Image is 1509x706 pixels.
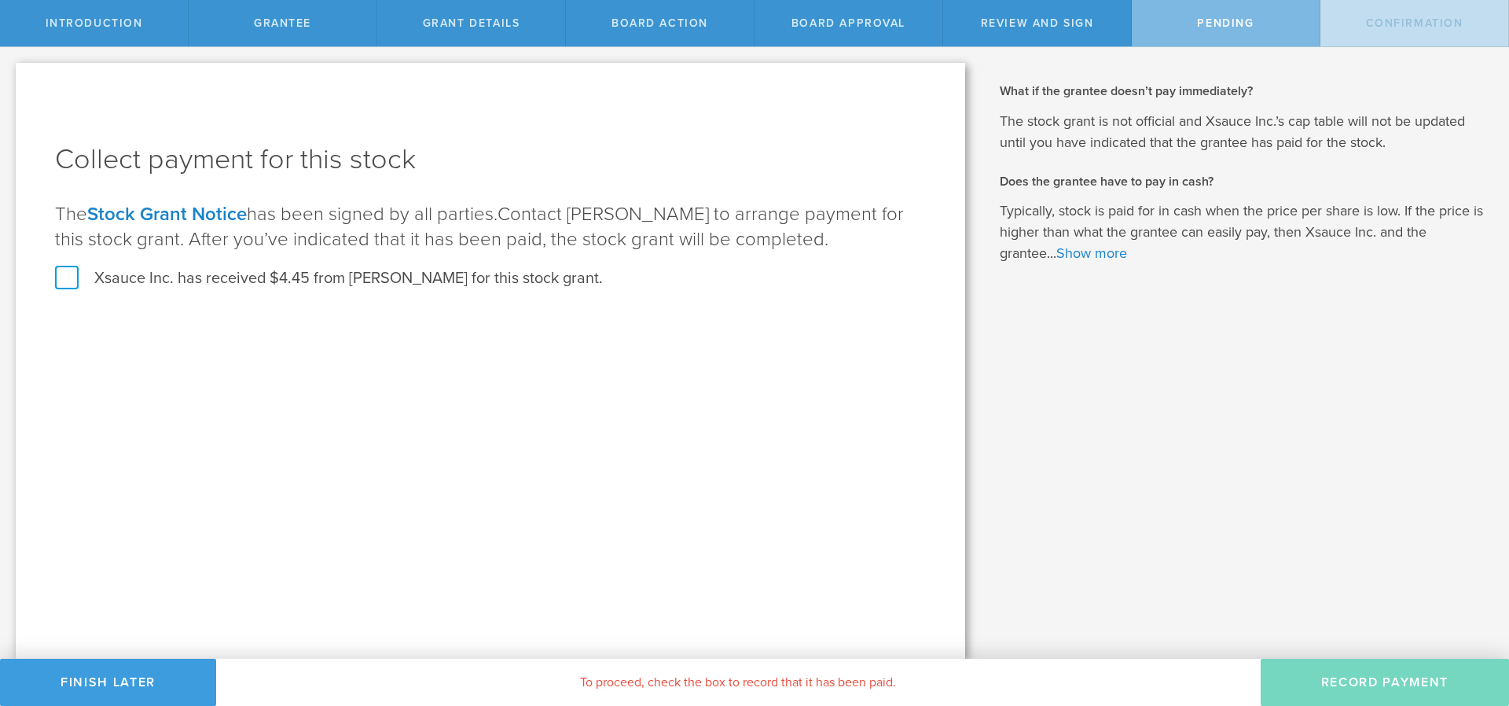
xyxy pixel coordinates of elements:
[611,17,708,30] span: Board Action
[1000,111,1485,153] p: The stock grant is not official and Xsauce Inc.’s cap table will not be updated until you have in...
[55,141,926,178] h1: Collect payment for this stock
[1056,245,1127,262] a: Show more
[791,17,905,30] span: Board Approval
[55,268,603,289] label: Xsauce Inc. has received $4.45 from [PERSON_NAME] for this stock grant.
[1000,83,1485,100] h2: What if the grantee doesn’t pay immediately?
[1261,659,1509,706] button: Record Payment
[1000,173,1485,190] h2: Does the grantee have to pay in cash?
[1197,17,1254,30] span: Pending
[254,17,311,30] span: Grantee
[1366,17,1463,30] span: Confirmation
[55,202,926,252] p: The has been signed by all parties.
[87,203,247,226] a: Stock Grant Notice
[1000,200,1485,264] p: Typically, stock is paid for in cash when the price per share is low. If the price is higher than...
[46,17,143,30] span: Introduction
[580,675,896,690] span: To proceed, check the box to record that it has been paid.
[423,17,520,30] span: Grant Details
[981,17,1094,30] span: Review and Sign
